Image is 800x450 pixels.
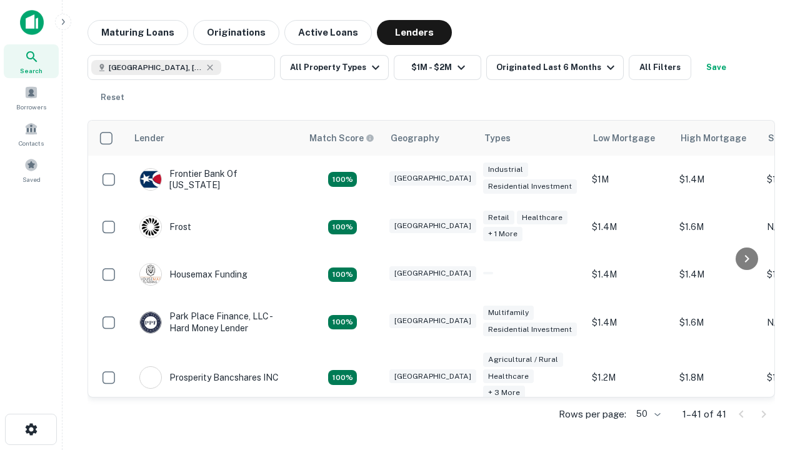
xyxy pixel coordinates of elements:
div: Frontier Bank Of [US_STATE] [139,168,289,191]
div: Lender [134,131,164,146]
button: $1M - $2M [394,55,481,80]
div: Agricultural / Rural [483,352,563,367]
div: [GEOGRAPHIC_DATA] [389,314,476,328]
td: $1.2M [586,346,673,409]
td: $1.4M [673,251,761,298]
div: + 1 more [483,227,522,241]
td: $1.4M [673,156,761,203]
div: Geography [391,131,439,146]
a: Search [4,44,59,78]
div: Housemax Funding [139,263,247,286]
span: Saved [22,174,41,184]
div: Matching Properties: 4, hasApolloMatch: undefined [328,220,357,235]
div: + 3 more [483,386,525,400]
td: $1.6M [673,298,761,346]
div: Healthcare [517,211,567,225]
div: [GEOGRAPHIC_DATA] [389,266,476,281]
img: picture [140,312,161,333]
button: Active Loans [284,20,372,45]
span: Borrowers [16,102,46,112]
button: Originated Last 6 Months [486,55,624,80]
div: Industrial [483,162,528,177]
td: $1.4M [586,298,673,346]
a: Borrowers [4,81,59,114]
button: All Property Types [280,55,389,80]
td: $1.6M [673,203,761,251]
iframe: Chat Widget [737,350,800,410]
p: Rows per page: [559,407,626,422]
img: picture [140,264,161,285]
button: Maturing Loans [87,20,188,45]
th: Lender [127,121,302,156]
img: picture [140,169,161,190]
button: Reset [92,85,132,110]
td: $1.4M [586,251,673,298]
div: Multifamily [483,306,534,320]
a: Saved [4,153,59,187]
th: High Mortgage [673,121,761,156]
div: [GEOGRAPHIC_DATA] [389,171,476,186]
p: 1–41 of 41 [682,407,726,422]
div: Capitalize uses an advanced AI algorithm to match your search with the best lender. The match sco... [309,131,374,145]
div: High Mortgage [681,131,746,146]
th: Capitalize uses an advanced AI algorithm to match your search with the best lender. The match sco... [302,121,383,156]
div: Residential Investment [483,322,577,337]
span: Search [20,66,42,76]
span: Contacts [19,138,44,148]
a: Contacts [4,117,59,151]
div: Retail [483,211,514,225]
th: Geography [383,121,477,156]
img: capitalize-icon.png [20,10,44,35]
div: Frost [139,216,191,238]
button: Lenders [377,20,452,45]
button: All Filters [629,55,691,80]
div: Types [484,131,511,146]
div: Residential Investment [483,179,577,194]
div: Matching Properties: 4, hasApolloMatch: undefined [328,267,357,282]
button: Save your search to get updates of matches that match your search criteria. [696,55,736,80]
button: Originations [193,20,279,45]
div: Matching Properties: 7, hasApolloMatch: undefined [328,370,357,385]
div: [GEOGRAPHIC_DATA] [389,219,476,233]
div: [GEOGRAPHIC_DATA] [389,369,476,384]
div: Matching Properties: 4, hasApolloMatch: undefined [328,172,357,187]
td: $1.4M [586,203,673,251]
div: Park Place Finance, LLC - Hard Money Lender [139,311,289,333]
span: [GEOGRAPHIC_DATA], [GEOGRAPHIC_DATA], [GEOGRAPHIC_DATA] [109,62,202,73]
td: $1M [586,156,673,203]
h6: Match Score [309,131,372,145]
div: 50 [631,405,662,423]
div: Low Mortgage [593,131,655,146]
div: Healthcare [483,369,534,384]
div: Matching Properties: 4, hasApolloMatch: undefined [328,315,357,330]
div: Originated Last 6 Months [496,60,618,75]
td: $1.8M [673,346,761,409]
img: picture [140,367,161,388]
th: Low Mortgage [586,121,673,156]
div: Prosperity Bancshares INC [139,366,279,389]
img: picture [140,216,161,237]
th: Types [477,121,586,156]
